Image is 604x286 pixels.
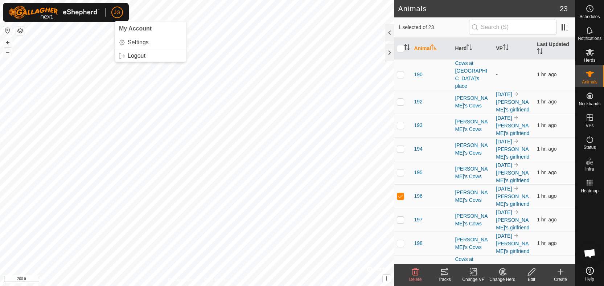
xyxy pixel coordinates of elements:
a: [DATE] [496,115,512,121]
span: 194 [414,145,423,153]
span: 196 [414,192,423,200]
div: [PERSON_NAME]'s Cows [455,165,490,180]
span: 197 [414,216,423,224]
a: [DATE] [496,233,512,239]
span: 193 [414,122,423,129]
span: 190 [414,71,423,78]
a: [DATE] [496,209,512,215]
a: [DATE] [496,91,512,97]
span: Oct 15, 2025, 11:00 AM [537,71,557,77]
div: [PERSON_NAME]'s Cows [455,189,490,204]
app-display-virtual-paddock-transition: - [496,71,498,77]
img: to [513,138,519,144]
div: Cows at [GEOGRAPHIC_DATA]'s place [455,256,490,286]
a: Logout [115,50,186,62]
span: 23 [560,3,568,14]
span: Notifications [578,36,601,41]
div: Change Herd [488,276,517,283]
span: VPs [585,123,593,128]
button: i [383,275,391,283]
span: Herds [584,58,595,62]
span: Schedules [579,15,600,19]
a: Help [575,264,604,284]
span: Oct 15, 2025, 11:01 AM [537,193,557,199]
p-sorticon: Activate to sort [467,45,472,51]
p-sorticon: Activate to sort [431,45,437,51]
span: 198 [414,240,423,247]
a: [PERSON_NAME]'s girlfriend [496,170,529,183]
button: Reset Map [3,26,12,35]
img: to [513,91,519,97]
img: to [513,233,519,238]
span: Status [583,145,596,150]
a: [DATE] [496,186,512,192]
span: Infra [585,167,594,171]
span: Settings [128,40,149,45]
a: Contact Us [204,277,225,283]
div: Open chat [579,242,601,264]
a: Privacy Policy [168,277,196,283]
span: 195 [414,169,423,176]
span: Oct 15, 2025, 10:30 AM [537,169,557,175]
img: to [513,162,519,168]
div: [PERSON_NAME]'s Cows [455,236,490,251]
th: Animal [411,38,452,60]
p-sorticon: Activate to sort [503,45,509,51]
a: [PERSON_NAME]'s girlfriend [496,99,529,113]
img: to [513,185,519,191]
span: My Account [119,25,152,32]
span: 1 selected of 23 [398,24,469,31]
a: [DATE] [496,162,512,168]
span: 192 [414,98,423,106]
div: Cows at [GEOGRAPHIC_DATA]'s place [455,60,490,90]
span: Help [585,277,594,281]
span: JG [114,9,120,16]
p-sorticon: Activate to sort [537,49,543,55]
div: [PERSON_NAME]'s Cows [455,94,490,110]
img: Gallagher Logo [9,6,99,19]
span: Oct 15, 2025, 10:31 AM [537,146,557,152]
th: VP [493,38,534,60]
span: i [386,275,387,282]
div: [PERSON_NAME]'s Cows [455,118,490,133]
a: [PERSON_NAME]'s girlfriend [496,193,529,207]
div: [PERSON_NAME]'s Cows [455,142,490,157]
span: Oct 15, 2025, 11:00 AM [537,99,557,105]
span: Heatmap [581,189,599,193]
th: Last Updated [534,38,575,60]
div: [PERSON_NAME]'s Cows [455,212,490,228]
span: Oct 15, 2025, 10:31 AM [537,217,557,222]
p-sorticon: Activate to sort [404,45,410,51]
button: Map Layers [16,26,25,35]
span: Neckbands [579,102,600,106]
a: [PERSON_NAME]'s girlfriend [496,241,529,254]
div: Edit [517,276,546,283]
a: Settings [115,37,186,48]
a: [PERSON_NAME]'s girlfriend [496,146,529,160]
img: to [513,209,519,215]
th: Herd [452,38,493,60]
span: Oct 15, 2025, 11:00 AM [537,240,557,246]
div: Tracks [430,276,459,283]
a: [DATE] [496,139,512,144]
span: Animals [582,80,597,84]
div: Change VP [459,276,488,283]
input: Search (S) [469,20,557,35]
span: Oct 15, 2025, 10:31 AM [537,122,557,128]
h2: Animals [398,4,560,13]
a: [PERSON_NAME]'s girlfriend [496,123,529,136]
span: Logout [128,53,145,59]
button: + [3,38,12,47]
div: Create [546,276,575,283]
a: [PERSON_NAME]'s girlfriend [496,217,529,230]
button: – [3,48,12,56]
span: Delete [409,277,422,282]
img: to [513,115,519,120]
